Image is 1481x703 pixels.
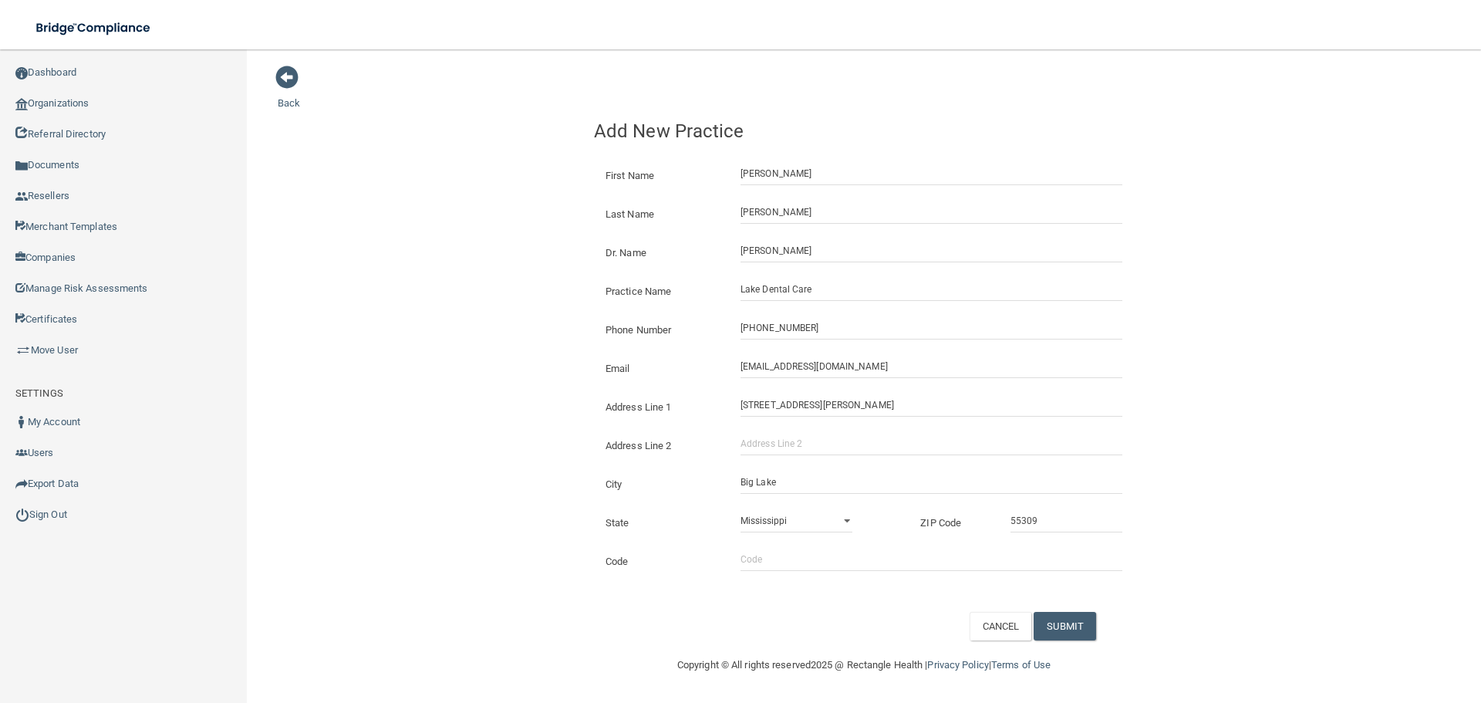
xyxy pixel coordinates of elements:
[909,514,999,532] label: ZIP Code
[594,398,729,417] label: Address Line 1
[23,12,165,44] img: bridge_compliance_login_screen.278c3ca4.svg
[740,548,1122,571] input: Code
[594,167,729,185] label: First Name
[740,239,1122,262] input: Doctor Name
[927,659,988,671] a: Privacy Policy
[594,121,1134,141] h4: Add New Practice
[278,79,300,109] a: Back
[15,508,29,522] img: ic_power_dark.7ecde6b1.png
[15,416,28,428] img: ic_user_dark.df1a06c3.png
[15,191,28,203] img: ic_reseller.de258add.png
[740,471,1122,494] input: City
[15,343,31,358] img: briefcase.64adab9b.png
[15,98,28,110] img: organization-icon.f8decf85.png
[594,282,729,301] label: Practice Name
[594,437,729,455] label: Address Line 2
[15,447,28,459] img: icon-users.e205127d.png
[594,475,729,494] label: City
[1010,509,1122,532] input: _____
[740,162,1122,185] input: First Name
[15,67,28,79] img: ic_dashboard_dark.d01f4a41.png
[15,160,28,172] img: icon-documents.8dae5593.png
[15,478,28,490] img: icon-export.b9366987.png
[1214,593,1462,655] iframe: Drift Widget Chat Controller
[740,316,1122,340] input: (___) ___-____
[594,244,729,262] label: Dr. Name
[594,321,729,340] label: Phone Number
[594,514,729,532] label: State
[970,612,1032,640] button: CANCEL
[991,659,1051,671] a: Terms of Use
[740,432,1122,455] input: Address Line 2
[740,278,1122,301] input: Practice Name
[740,201,1122,224] input: Last Name
[594,553,729,571] label: Code
[1034,612,1096,640] button: SUBMIT
[15,384,63,403] label: SETTINGS
[594,205,729,224] label: Last Name
[594,360,729,378] label: Email
[582,640,1145,690] div: Copyright © All rights reserved 2025 @ Rectangle Health | |
[740,394,1122,417] input: Address Line 1
[740,355,1122,378] input: Email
